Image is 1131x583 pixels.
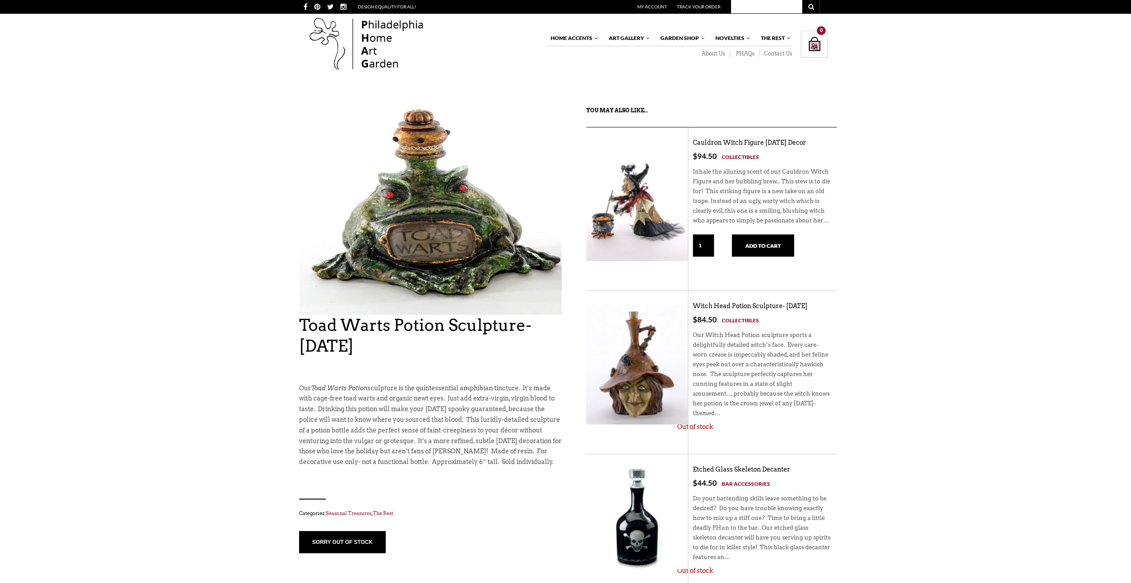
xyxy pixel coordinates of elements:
bdi: 84.50 [693,315,717,324]
a: Contact Us [759,50,792,57]
a: Etched Glass Skeleton Decanter [693,466,790,473]
button: sorry out of stock [299,531,386,553]
input: Qty [693,234,714,257]
a: Witch Head Potion Sculpture- [DATE] [693,302,807,310]
span: $ [693,151,697,161]
div: Do your bartending skills leave something to be desired? Do you have trouble knowing exactly how ... [693,488,832,571]
bdi: 94.50 [693,151,717,161]
button: Add to cart [732,234,794,257]
em: Toad Warts Potion [311,385,368,392]
a: Collectibles [722,316,759,325]
span: $ [693,315,697,324]
div: Inhale the alluring scent of our Cauldron Witch Figure and her bubbling brew... This stew is to d... [693,162,832,235]
a: About Us [696,50,730,57]
a: Seasonal Treasures [326,510,372,516]
bdi: 44.50 [693,478,717,488]
h1: Toad Warts Potion Sculpture- [DATE] [299,315,562,357]
p: Out of stock [677,567,832,575]
p: Our sculpture is the quintessential amphibian tincture. It’s made with cage-free toad warts and o... [299,383,562,468]
a: The Rest [373,510,393,516]
a: Collectibles [722,152,759,162]
div: 0 [817,26,826,35]
a: Art Gallery [604,31,651,46]
span: $ [693,478,697,488]
a: PHAQs [730,50,759,57]
a: The Rest [756,31,791,46]
strong: You may also like… [586,107,648,114]
a: Garden Shop [656,31,706,46]
a: My Account [637,4,667,9]
a: Home Accents [546,31,599,46]
a: Track Your Order [677,4,720,9]
p: Out of stock [677,423,832,432]
a: Bar Accessories [722,479,770,488]
a: Cauldron Witch Figure [DATE] Decor [693,139,806,147]
a: Novelties [711,31,751,46]
div: Our Witch Head Potion sculpture sports a delightfully detailed witch’s face. Every care-worn crea... [693,325,832,428]
span: Categories: , . [299,508,562,518]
